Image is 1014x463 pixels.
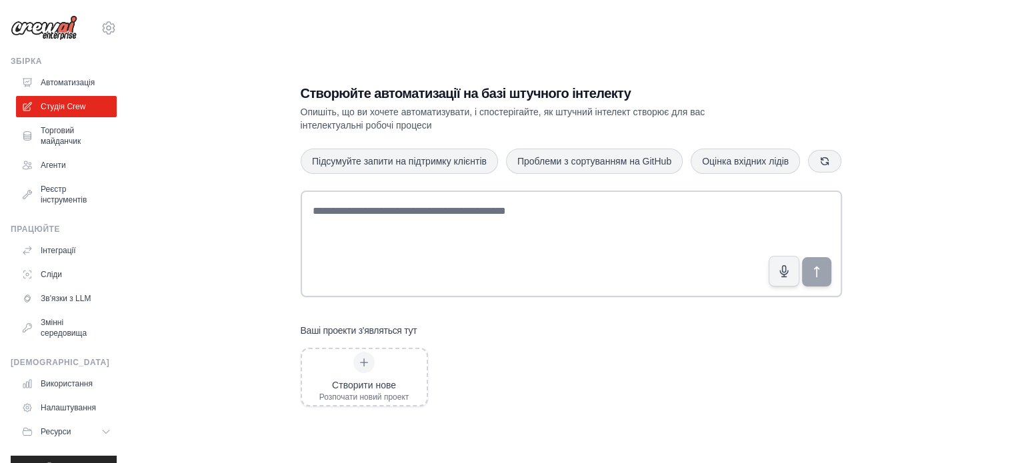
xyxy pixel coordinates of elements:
[11,358,109,367] font: [DEMOGRAPHIC_DATA]
[16,155,117,176] a: Агенти
[41,379,93,388] font: Використання
[41,161,66,170] font: Агенти
[16,72,117,93] a: Автоматизація
[11,225,60,234] font: Працюйте
[769,256,799,286] button: Натисніть, щоб озвучити свою ідею автоматизації
[41,246,76,255] font: Інтеграції
[41,318,87,338] font: Змінні середовища
[506,149,683,174] button: Проблеми з сортуванням на GitHub
[16,264,117,285] a: Сліди
[41,78,95,87] font: Автоматизація
[16,312,117,344] a: Змінні середовища
[41,185,87,205] font: Реєстр інструментів
[808,150,841,173] button: Отримуйте нові пропозиції
[16,120,117,152] a: Торговий майданчик
[301,107,705,131] font: Опишіть, що ви хочете автоматизувати, і спостерігайте, як штучний інтелект створює для вас інтеле...
[319,392,409,402] font: Розпочати новий проект
[312,156,487,167] font: Підсумуйте запити на підтримку клієнтів
[41,403,96,412] font: Налаштування
[947,399,1014,463] iframe: Віджет чату
[41,126,81,146] font: Торговий майданчик
[332,380,396,390] font: Створити нове
[301,149,498,174] button: Підсумуйте запити на підтримку клієнтів
[41,270,62,279] font: Сліди
[16,179,117,211] a: Реєстр інструментів
[41,102,85,111] font: Студія Crew
[11,57,42,66] font: Збірка
[702,156,789,167] font: Оцінка вхідних лідів
[16,240,117,261] a: Інтеграції
[16,397,117,418] a: Налаштування
[16,96,117,117] a: Студія Crew
[517,156,671,167] font: Проблеми з сортуванням на GitHub
[16,373,117,394] a: Використання
[16,421,117,442] button: Ресурси
[301,86,631,101] font: Створюйте автоматизації на базі штучного інтелекту
[947,399,1014,463] div: Віджет чата
[16,288,117,309] a: Зв'язки з LLM
[11,15,77,41] img: Логотип
[691,149,800,174] button: Оцінка вхідних лідів
[41,294,91,303] font: Зв'язки з LLM
[41,427,71,436] font: Ресурси
[301,325,417,336] font: Ваші проекти з'являться тут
